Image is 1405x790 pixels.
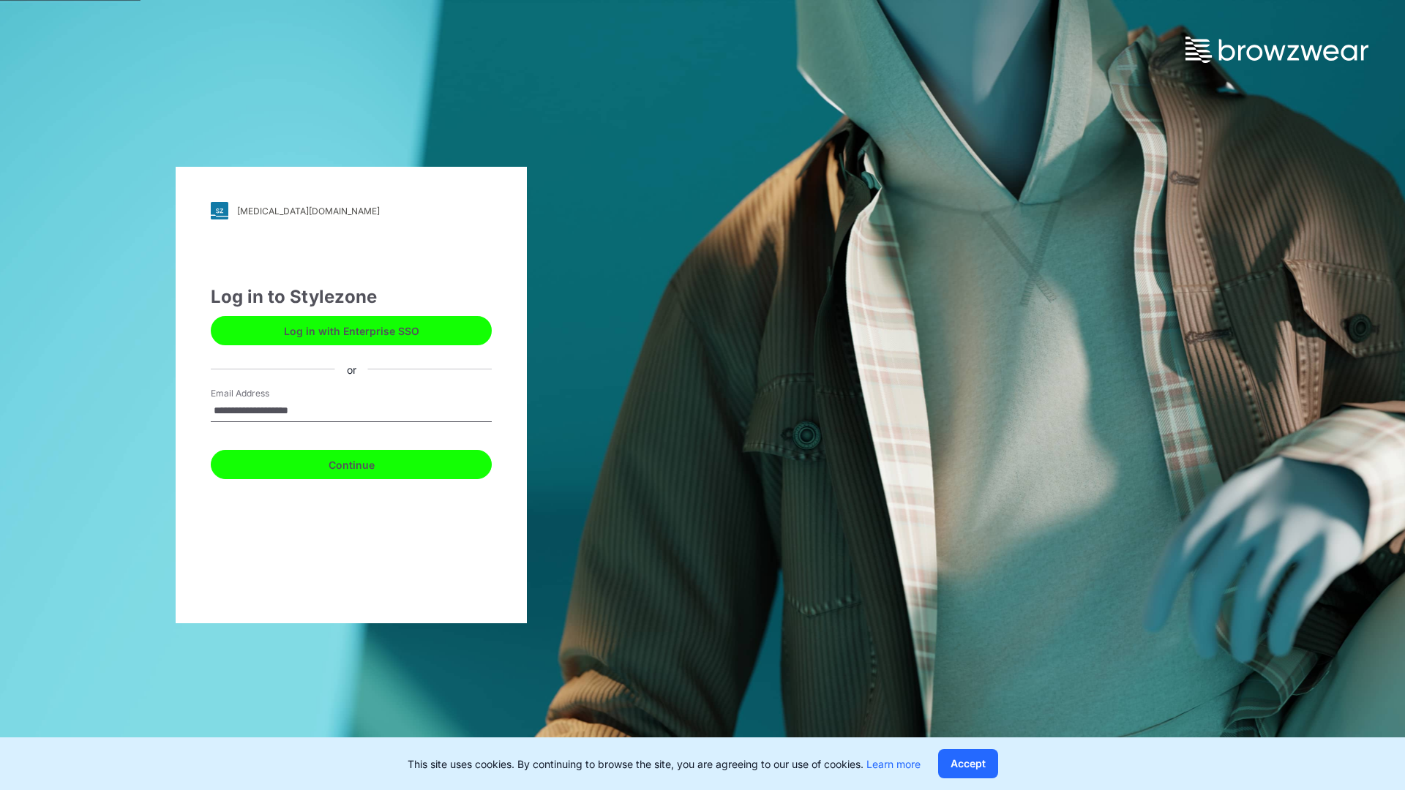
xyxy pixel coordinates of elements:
img: svg+xml;base64,PHN2ZyB3aWR0aD0iMjgiIGhlaWdodD0iMjgiIHZpZXdCb3g9IjAgMCAyOCAyOCIgZmlsbD0ibm9uZSIgeG... [211,202,228,219]
button: Continue [211,450,492,479]
img: browzwear-logo.73288ffb.svg [1185,37,1368,63]
button: Log in with Enterprise SSO [211,316,492,345]
button: Accept [938,749,998,778]
a: Learn more [866,758,921,770]
label: Email Address [211,387,313,400]
div: or [335,361,368,377]
div: Log in to Stylezone [211,284,492,310]
p: This site uses cookies. By continuing to browse the site, you are agreeing to our use of cookies. [408,756,921,772]
a: [MEDICAL_DATA][DOMAIN_NAME] [211,202,492,219]
div: [MEDICAL_DATA][DOMAIN_NAME] [237,206,380,217]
